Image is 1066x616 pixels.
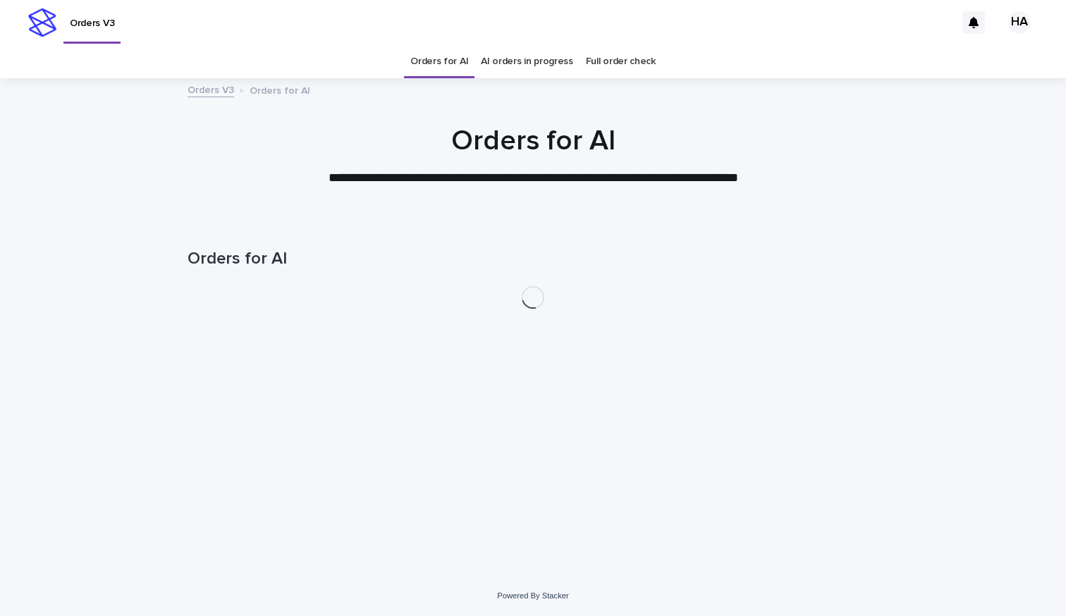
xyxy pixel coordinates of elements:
a: Orders V3 [188,81,234,97]
img: stacker-logo-s-only.png [28,8,56,37]
a: AI orders in progress [481,45,573,78]
a: Orders for AI [410,45,468,78]
a: Powered By Stacker [497,591,568,600]
p: Orders for AI [250,82,310,97]
h1: Orders for AI [188,249,878,269]
h1: Orders for AI [188,124,878,158]
a: Full order check [586,45,656,78]
div: HA [1008,11,1031,34]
